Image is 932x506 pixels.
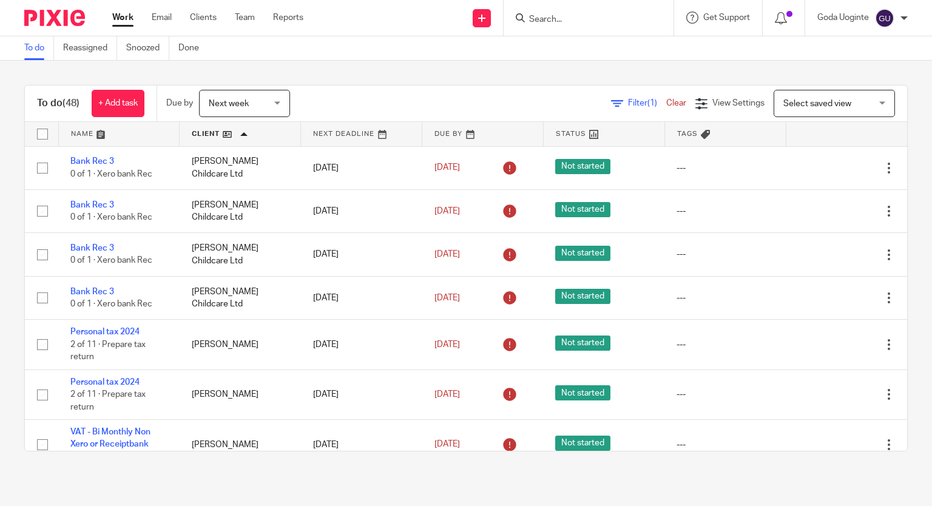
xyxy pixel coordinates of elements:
span: [DATE] [434,207,460,215]
div: --- [677,439,774,451]
span: Next week [209,100,249,108]
span: Not started [555,436,610,451]
td: [PERSON_NAME] Childcare Ltd [180,233,301,276]
span: 0 of 1 · Xero bank Rec [70,300,152,308]
td: [DATE] [301,146,422,189]
span: [DATE] [434,250,460,258]
td: [PERSON_NAME] [180,320,301,369]
span: Filter [628,99,666,107]
span: 0 of 1 · Xero bank Rec [70,213,152,221]
td: [DATE] [301,320,422,369]
span: 0 of 1 · Xero bank Rec [70,257,152,265]
span: View Settings [712,99,765,107]
a: VAT - Bi Monthly Non Xero or Receiptbank [70,428,150,448]
a: Bank Rec 3 [70,288,114,296]
span: (1) [647,99,657,107]
td: [DATE] [301,189,422,232]
a: Team [235,12,255,24]
a: Bank Rec 3 [70,244,114,252]
span: Not started [555,336,610,351]
div: --- [677,292,774,304]
td: [DATE] [301,276,422,319]
span: Not started [555,385,610,400]
td: [PERSON_NAME] Childcare Ltd [180,189,301,232]
span: Tags [677,130,698,137]
a: Done [178,36,208,60]
span: [DATE] [434,340,460,349]
a: Snoozed [126,36,169,60]
a: Bank Rec 3 [70,201,114,209]
span: 2 of 11 · Prepare tax return [70,340,146,362]
td: [PERSON_NAME] Childcare Ltd [180,276,301,319]
div: --- [677,388,774,400]
a: Email [152,12,172,24]
div: --- [677,339,774,351]
span: 2 of 11 · Prepare tax return [70,390,146,411]
img: Pixie [24,10,85,26]
input: Search [528,15,637,25]
td: [PERSON_NAME] Childcare Ltd [180,146,301,189]
td: [DATE] [301,420,422,470]
span: [DATE] [434,440,460,449]
a: Personal tax 2024 [70,328,140,336]
span: [DATE] [434,294,460,302]
div: --- [677,248,774,260]
span: (48) [62,98,79,108]
p: Goda Uoginte [817,12,869,24]
td: [PERSON_NAME] [180,369,301,419]
span: Not started [555,246,610,261]
span: Get Support [703,13,750,22]
span: [DATE] [434,390,460,399]
span: [DATE] [434,164,460,172]
td: [DATE] [301,369,422,419]
div: --- [677,205,774,217]
div: --- [677,162,774,174]
a: To do [24,36,54,60]
a: Work [112,12,133,24]
a: + Add task [92,90,144,117]
p: Due by [166,97,193,109]
td: [DATE] [301,233,422,276]
a: Reports [273,12,303,24]
h1: To do [37,97,79,110]
a: Bank Rec 3 [70,157,114,166]
span: Not started [555,289,610,304]
a: Reassigned [63,36,117,60]
img: svg%3E [875,8,894,28]
span: 0 of 1 · Xero bank Rec [70,170,152,178]
span: Not started [555,159,610,174]
a: Clear [666,99,686,107]
td: [PERSON_NAME] [180,420,301,470]
span: Select saved view [783,100,851,108]
a: Personal tax 2024 [70,378,140,386]
a: Clients [190,12,217,24]
span: Not started [555,202,610,217]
